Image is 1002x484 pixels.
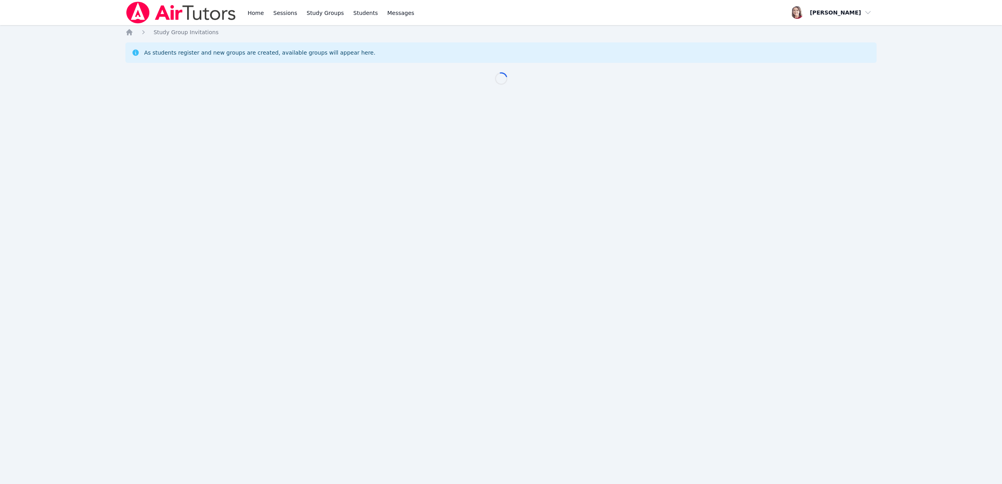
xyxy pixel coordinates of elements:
[387,9,414,17] span: Messages
[144,49,375,57] div: As students register and new groups are created, available groups will appear here.
[154,29,219,35] span: Study Group Invitations
[125,28,877,36] nav: Breadcrumb
[154,28,219,36] a: Study Group Invitations
[125,2,237,24] img: Air Tutors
